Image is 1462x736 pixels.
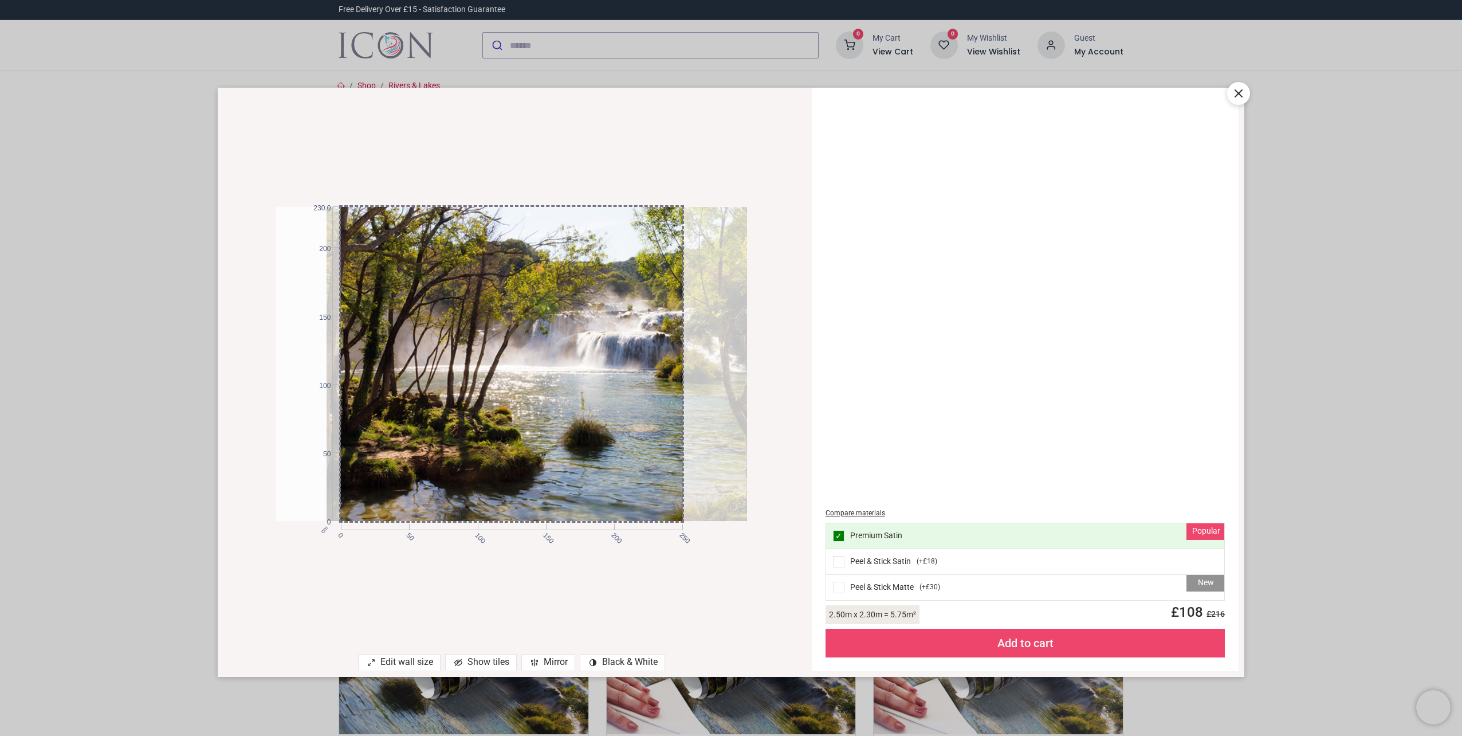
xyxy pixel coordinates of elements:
span: ✓ [835,532,842,540]
span: 0 [336,531,343,538]
span: 100 [309,381,331,391]
span: 150 [309,313,331,323]
span: £ 108 [1164,604,1225,620]
div: Add to cart [826,629,1225,657]
span: 200 [309,244,331,254]
div: New [1186,575,1224,592]
div: Compare materials [826,508,1225,518]
div: Peel & Stick Satin [826,549,1225,575]
div: Black & White [580,654,665,671]
div: Edit wall size [358,654,441,671]
div: Mirror [521,654,575,671]
div: Popular [1186,523,1224,541]
span: 250 [677,531,685,538]
span: £ 216 [1203,609,1225,618]
span: 100 [473,531,480,538]
div: Premium Satin [826,523,1225,549]
div: Show tiles [445,654,517,671]
span: 50 [404,531,412,538]
div: 2.50 m x 2.30 m = 5.75 m² [826,605,919,624]
div: Peel & Stick Matte [826,575,1225,600]
span: ( +£18 ) [917,557,937,566]
span: 150 [541,531,548,538]
iframe: Brevo live chat [1416,690,1451,725]
span: cm [320,524,329,534]
span: ( +£30 ) [919,582,940,592]
span: 50 [309,449,331,459]
span: 0 [309,518,331,527]
span: 230.0 [309,203,331,213]
span: 200 [609,531,616,538]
